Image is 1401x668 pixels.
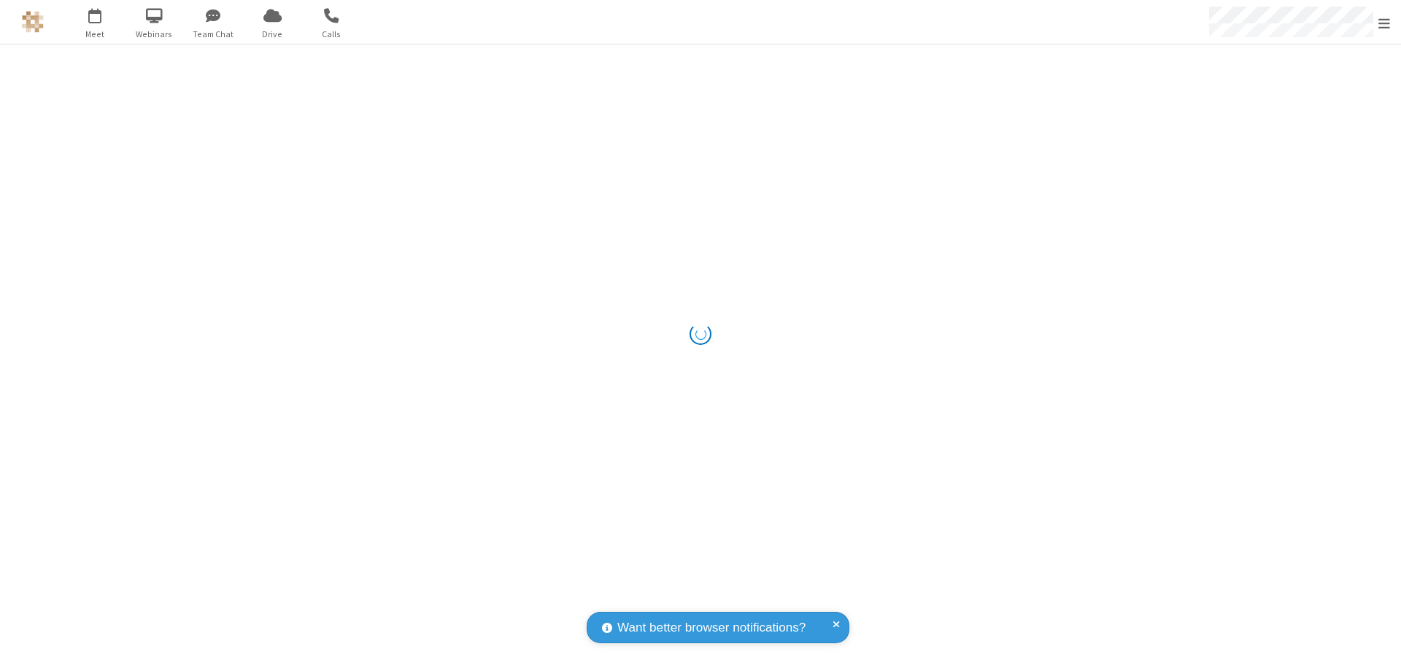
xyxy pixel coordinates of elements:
[245,28,300,41] span: Drive
[617,618,806,637] span: Want better browser notifications?
[304,28,359,41] span: Calls
[22,11,44,33] img: QA Selenium DO NOT DELETE OR CHANGE
[186,28,241,41] span: Team Chat
[68,28,123,41] span: Meet
[127,28,182,41] span: Webinars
